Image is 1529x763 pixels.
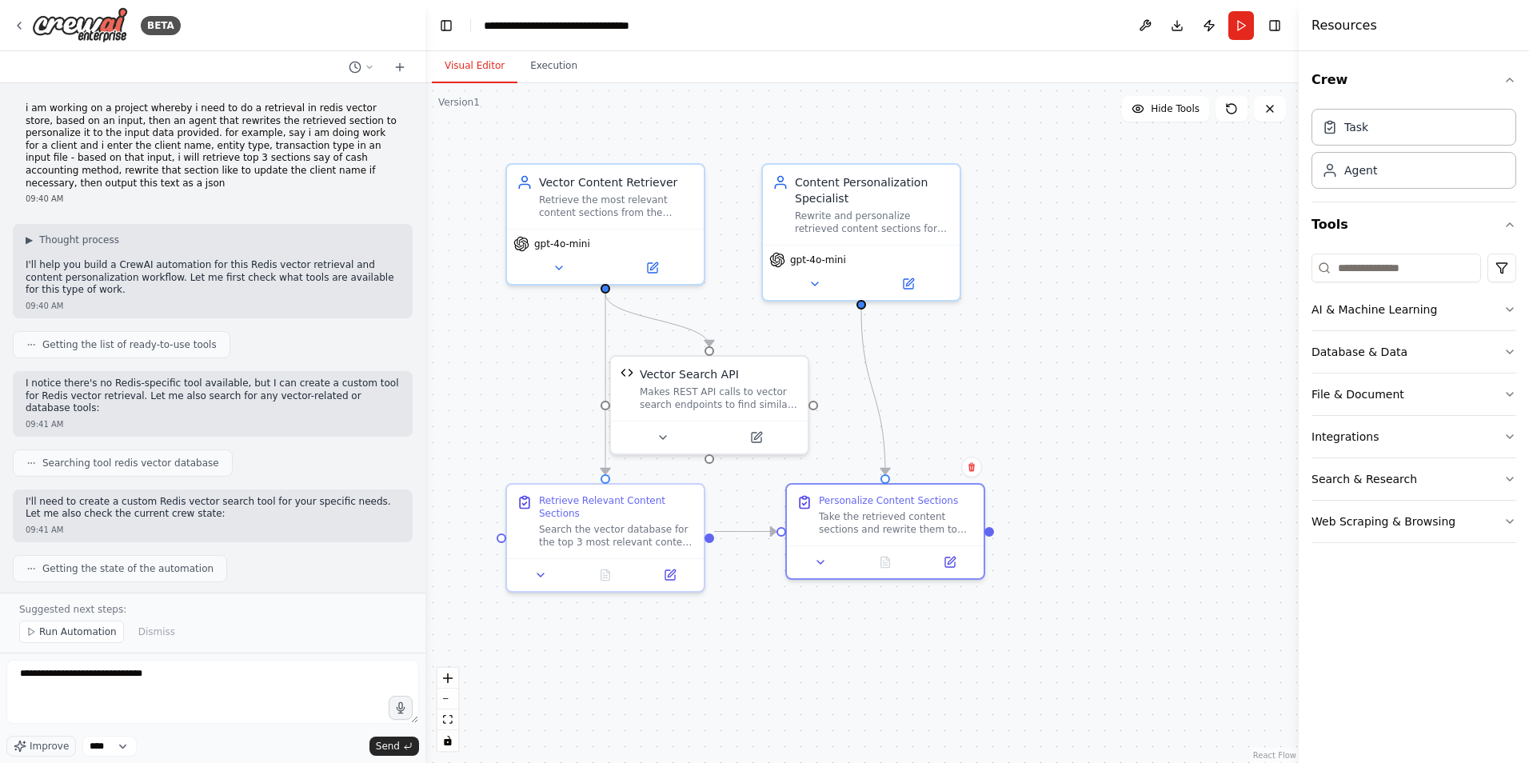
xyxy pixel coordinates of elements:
[597,294,613,474] g: Edge from cbe33631-a9f0-4bd1-9525-a2a61e5560de to 46151ffa-ef3e-4c3c-b968-7466f322e713
[1311,501,1516,542] button: Web Scraping & Browsing
[138,625,175,638] span: Dismiss
[539,494,694,520] div: Retrieve Relevant Content Sections
[26,234,33,246] span: ▶
[711,428,801,447] button: Open in side panel
[438,96,480,109] div: Version 1
[597,294,717,346] g: Edge from cbe33631-a9f0-4bd1-9525-a2a61e5560de to 5d611232-fdc6-44b8-90f1-825739ab10c0
[6,736,76,757] button: Improve
[437,709,458,730] button: fit view
[539,174,694,190] div: Vector Content Retriever
[1253,751,1296,760] a: React Flow attribution
[505,163,705,286] div: Vector Content RetrieverRetrieve the most relevant content sections from the vector database base...
[1311,102,1516,202] div: Crew
[437,668,458,689] button: zoom in
[141,16,181,35] div: BETA
[1311,416,1516,457] button: Integrations
[819,494,958,507] div: Personalize Content Sections
[534,238,590,250] span: gpt-4o-mini
[539,194,694,219] div: Retrieve the most relevant content sections from the vector database based on client requirements...
[437,668,458,751] div: React Flow controls
[539,523,694,549] div: Search the vector database for the top 3 most relevant content sections related to {client_name},...
[640,366,739,382] div: Vector Search API
[1122,96,1209,122] button: Hide Tools
[130,621,183,643] button: Dismiss
[42,338,217,351] span: Getting the list of ready-to-use tools
[19,603,406,616] p: Suggested next steps:
[819,510,974,536] div: Take the retrieved content sections and rewrite them to personalize for {client_name} with {entit...
[785,483,985,580] div: Personalize Content SectionsTake the retrieved content sections and rewrite them to personalize f...
[342,58,381,77] button: Switch to previous chat
[607,258,697,278] button: Open in side panel
[1264,14,1286,37] button: Hide right sidebar
[26,496,400,521] p: I'll need to create a custom Redis vector search tool for your specific needs. Let me also check ...
[1311,331,1516,373] button: Database & Data
[1311,247,1516,556] div: Tools
[1344,162,1377,178] div: Agent
[853,310,893,474] g: Edge from 96b76bc6-266f-4428-b8e3-0eb30217712d to 43371d96-8622-4eb3-aaec-1b8d3b299558
[26,234,119,246] button: ▶Thought process
[1344,119,1368,135] div: Task
[790,254,846,266] span: gpt-4o-mini
[32,7,128,43] img: Logo
[26,102,400,190] p: i am working on a project whereby i need to do a retrieval in redis vector store, based on an inp...
[572,565,640,585] button: No output available
[1311,289,1516,330] button: AI & Machine Learning
[1151,102,1200,115] span: Hide Tools
[517,50,590,83] button: Execution
[26,378,400,415] p: I notice there's no Redis-specific tool available, but I can create a custom tool for Redis vecto...
[437,730,458,751] button: toggle interactivity
[609,355,809,455] div: Vector Search APIVector Search APIMakes REST API calls to vector search endpoints to find similar...
[1311,458,1516,500] button: Search & Research
[19,621,124,643] button: Run Automation
[39,234,119,246] span: Thought process
[1311,16,1377,35] h4: Resources
[376,740,400,753] span: Send
[26,259,400,297] p: I'll help you build a CrewAI automation for this Redis vector retrieval and content personalizati...
[852,553,920,572] button: No output available
[369,737,419,756] button: Send
[387,58,413,77] button: Start a new chat
[389,696,413,720] button: Click to speak your automation idea
[640,385,798,411] div: Makes REST API calls to vector search endpoints to find similar content based on queries. Support...
[42,562,214,575] span: Getting the state of the automation
[795,210,950,235] div: Rewrite and personalize retrieved content sections for {client_name} based on their {entity_type}...
[484,18,629,34] nav: breadcrumb
[435,14,457,37] button: Hide left sidebar
[761,163,961,302] div: Content Personalization SpecialistRewrite and personalize retrieved content sections for {client_...
[26,418,400,430] div: 09:41 AM
[437,689,458,709] button: zoom out
[795,174,950,206] div: Content Personalization Specialist
[39,625,117,638] span: Run Automation
[714,524,776,540] g: Edge from 46151ffa-ef3e-4c3c-b968-7466f322e713 to 43371d96-8622-4eb3-aaec-1b8d3b299558
[26,193,400,205] div: 09:40 AM
[26,524,400,536] div: 09:41 AM
[863,274,953,294] button: Open in side panel
[961,457,982,477] button: Delete node
[1311,58,1516,102] button: Crew
[922,553,977,572] button: Open in side panel
[505,483,705,593] div: Retrieve Relevant Content SectionsSearch the vector database for the top 3 most relevant content ...
[26,300,400,312] div: 09:40 AM
[42,457,219,469] span: Searching tool redis vector database
[1311,202,1516,247] button: Tools
[432,50,517,83] button: Visual Editor
[621,366,633,379] img: Vector Search API
[1311,374,1516,415] button: File & Document
[30,740,69,753] span: Improve
[642,565,697,585] button: Open in side panel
